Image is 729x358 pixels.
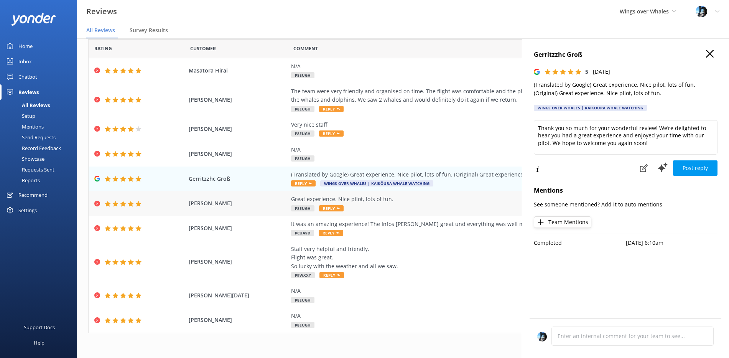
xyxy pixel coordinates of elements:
a: Mentions [5,121,77,132]
span: PCUA9D [291,230,314,236]
a: All Reviews [5,100,77,111]
div: Support Docs [24,320,55,335]
font: Reply [323,131,335,136]
div: N/A [291,62,640,71]
a: Showcase [5,153,77,164]
div: Send Requests [5,132,56,143]
font: (Translated by Google) Great experience. Nice pilot, lots of fun. (Original) Great experience. Ni... [534,81,695,97]
font: [PERSON_NAME][DATE] [189,292,249,299]
a: Reports [5,175,77,186]
div: Recommend [18,187,48,203]
a: Record Feedback [5,143,77,153]
font: 5 [585,68,588,75]
img: 145-1635463833.jpg [537,332,547,342]
span: Date [190,45,216,52]
font: Reply [323,230,334,236]
div: Requests Sent [5,164,54,175]
font: P8EUGH [295,131,311,136]
p: Completed [534,239,626,247]
img: yonder-white-logo.png [12,13,56,25]
div: It was an amazing experience! The Infos [PERSON_NAME] great und everything was well managed. [291,220,640,228]
a: Setup [5,111,77,121]
div: Home [18,38,33,54]
span: Reply [319,106,344,112]
p: [DATE] 6:10am [626,239,718,247]
div: Help [34,335,44,350]
span: Question [293,45,318,52]
font: P8EUGH [295,297,311,303]
span: All Reviews [86,26,115,34]
span: [PERSON_NAME] [189,150,287,158]
font: P8EUGH [295,206,311,211]
font: [DATE] [593,68,610,75]
span: [PERSON_NAME] [189,257,287,266]
p: See someone mentioned? Add it to auto-mentions [534,200,717,209]
span: Wings Over Whales | Kaikōura Whale Watching [320,180,433,186]
font: Masatora Hirai [189,67,228,74]
font: Reply [323,272,335,278]
span: [PERSON_NAME] [189,224,287,233]
a: Requests Sent [5,164,77,175]
span: [PERSON_NAME] [189,316,287,324]
font: P8EUGH [295,106,311,112]
div: Mentions [5,121,44,132]
div: Reports [5,175,40,186]
div: Showcase [5,153,44,164]
font: P8EUGH [295,322,311,328]
textarea: Thank you so much for your wonderful review! We’re delighted to hear you had a great experience a... [534,120,717,155]
span: [PERSON_NAME] [189,96,287,104]
div: Settings [18,203,37,218]
span: P9WXXY [291,272,315,278]
span: [PERSON_NAME] [189,125,287,133]
font: Mentions [534,186,563,195]
img: 145-1635463833.jpg [696,6,707,17]
font: All Reviews [22,102,50,109]
font: Wings Over Whales | Kaikōura Whale Watching [538,105,643,111]
div: Chatbot [18,69,37,84]
a: Send Requests [5,132,77,143]
span: P8EUGH [291,72,314,78]
div: Record Feedback [5,143,61,153]
button: Post reply [673,160,717,176]
font: Great experience. Nice pilot, lots of fun. [291,195,393,203]
font: Gerritzzhc Groß [189,175,230,182]
font: N/A [291,287,301,294]
button: Close [706,50,714,58]
font: Reply [295,181,307,186]
font: N/A [291,146,301,153]
font: Gerritzzhc Groß [534,50,582,59]
div: Setup [5,111,35,121]
div: Inbox [18,54,32,69]
div: Staff very helpful and friendly. Flight was great. So lucky with the weather and all we saw. [291,245,640,271]
div: The team were very friendly and organised on time. The flight was comfortable and the pilot exper... [291,87,640,104]
button: Team Mentions [534,216,591,228]
font: P8EUGH [295,156,311,161]
font: N/A [291,312,301,319]
span: Date [94,45,112,52]
span: Survey Results [130,26,168,34]
span: [PERSON_NAME] [189,199,287,208]
span: Wings over Whales [620,8,669,15]
h3: Reviews [86,5,117,18]
font: (Translated by Google) Great experience. Nice pilot, lots of fun. (Original) Great experience. Ni... [291,171,582,178]
div: Very nice staff [291,120,640,129]
font: Reply [323,206,335,211]
font: Reviews [18,89,39,96]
